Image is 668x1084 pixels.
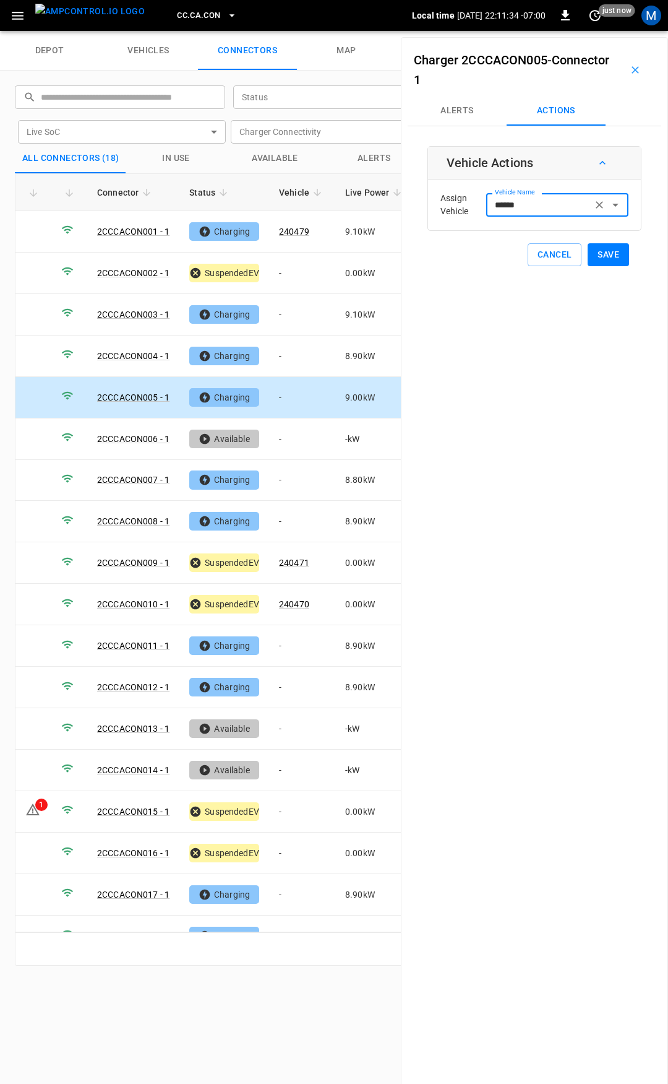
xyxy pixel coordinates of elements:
td: 9.00 kW [335,377,416,418]
td: - [269,336,335,377]
button: Actions [507,96,606,126]
div: profile-icon [641,6,661,25]
div: Connectors submenus tabs [408,96,661,126]
td: - [269,377,335,418]
a: 2CCCACON012 - 1 [97,682,169,692]
a: Charger 2CCCACON005 [414,53,547,67]
button: Open [607,196,624,214]
button: Alerts [325,144,424,173]
div: Available [189,430,259,448]
a: 2CCCACON009 - 1 [97,558,169,568]
div: Charging [189,636,259,655]
span: just now [599,4,635,17]
a: 2CCCACON001 - 1 [97,227,169,236]
div: Charging [189,927,259,945]
div: Charging [189,678,259,696]
button: CC.CA.CON [172,4,241,28]
td: - [269,874,335,916]
td: 8.90 kW [335,874,416,916]
button: Save [588,243,629,266]
td: - [269,833,335,874]
a: 2CCCACON011 - 1 [97,641,169,651]
span: Vehicle [279,185,325,200]
div: Charging [189,388,259,407]
button: Cancel [528,243,581,266]
td: 0.00 kW [335,542,416,584]
a: 2CCCACON017 - 1 [97,890,169,900]
div: Charging [189,470,259,489]
a: 2CCCACON003 - 1 [97,310,169,319]
td: 8.90 kW [335,336,416,377]
div: SuspendedEV [189,595,259,614]
a: vehicles [99,31,198,71]
td: - [269,253,335,294]
div: Available [189,761,259,779]
a: 2CCCACON004 - 1 [97,351,169,361]
button: Alerts [408,96,507,126]
p: [DATE] 22:11:34 -07:00 [457,9,546,22]
td: 0.00 kW [335,584,416,625]
td: 8.90 kW [335,625,416,667]
a: 240471 [279,558,309,568]
td: 8.80 kW [335,460,416,501]
span: Live Power [345,185,406,200]
button: Clear [591,196,608,214]
div: SuspendedEV [189,553,259,572]
a: 2CCCACON010 - 1 [97,599,169,609]
div: 1 [35,799,48,811]
button: All Connectors (18) [15,144,127,173]
h6: Vehicle Actions [447,153,533,173]
td: - [269,501,335,542]
a: map [297,31,396,71]
a: 2CCCACON016 - 1 [97,848,169,858]
td: - [269,625,335,667]
a: 2CCCACON018 - 1 [97,931,169,941]
td: - [269,460,335,501]
td: 9.10 kW [335,211,416,253]
td: - [269,294,335,336]
td: - kW [335,708,416,750]
button: Available [226,144,325,173]
td: 8.90 kW [335,916,416,957]
a: 2CCCACON015 - 1 [97,807,169,817]
td: - [269,916,335,957]
span: Status [189,185,231,200]
td: - [269,708,335,750]
a: connectors [198,31,297,71]
td: - [269,791,335,833]
div: SuspendedEV [189,264,259,282]
a: 2CCCACON002 - 1 [97,268,169,278]
td: 0.00 kW [335,833,416,874]
a: 240470 [279,599,309,609]
a: 2CCCACON013 - 1 [97,724,169,734]
td: 8.90 kW [335,667,416,708]
p: Local time [412,9,455,22]
a: 2CCCACON005 - 1 [97,392,169,402]
td: - [269,667,335,708]
span: Connector [97,185,155,200]
a: 2CCCACON007 - 1 [97,475,169,485]
button: set refresh interval [585,6,605,25]
a: 2CCCACON008 - 1 [97,516,169,526]
td: 9.10 kW [335,294,416,336]
td: - kW [335,418,416,460]
a: 2CCCACON014 - 1 [97,765,169,775]
a: 2CCCACON006 - 1 [97,434,169,444]
td: - [269,750,335,791]
td: 0.00 kW [335,253,416,294]
div: Charging [189,222,259,241]
td: 8.90 kW [335,501,416,542]
span: CC.CA.CON [177,9,220,23]
td: - [269,418,335,460]
button: in use [127,144,226,173]
h6: - [414,50,615,90]
div: Available [189,719,259,738]
td: 0.00 kW [335,791,416,833]
div: SuspendedEV [189,844,259,862]
a: 240479 [279,227,309,236]
label: Vehicle Name [495,188,534,197]
td: - kW [335,750,416,791]
div: Charging [189,347,259,365]
img: ampcontrol.io logo [35,4,145,19]
div: Charging [189,885,259,904]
